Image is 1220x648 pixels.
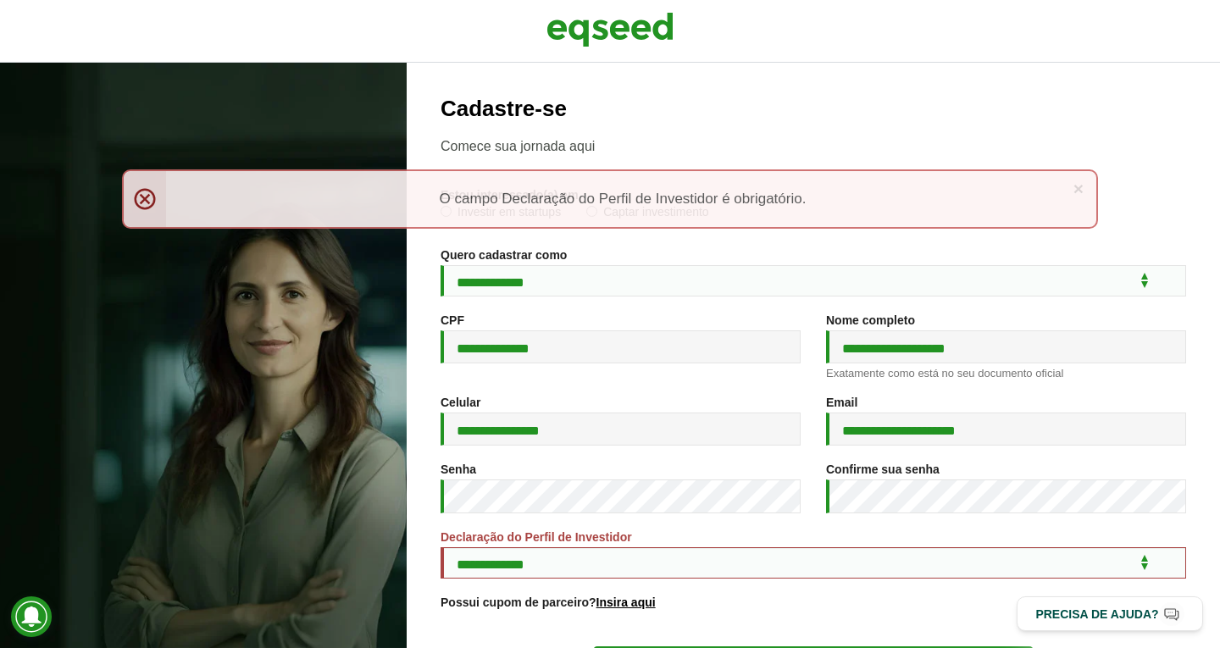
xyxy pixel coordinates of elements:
[826,314,915,326] label: Nome completo
[596,596,656,608] a: Insira aqui
[441,249,567,261] label: Quero cadastrar como
[546,8,674,51] img: EqSeed Logo
[1073,180,1084,197] a: ×
[441,97,1186,121] h2: Cadastre-se
[441,314,464,326] label: CPF
[826,396,857,408] label: Email
[441,138,1186,154] p: Comece sua jornada aqui
[441,396,480,408] label: Celular
[441,531,632,543] label: Declaração do Perfil de Investidor
[441,596,656,608] label: Possui cupom de parceiro?
[441,463,476,475] label: Senha
[826,463,940,475] label: Confirme sua senha
[122,169,1098,229] div: O campo Declaração do Perfil de Investidor é obrigatório.
[826,368,1186,379] div: Exatamente como está no seu documento oficial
